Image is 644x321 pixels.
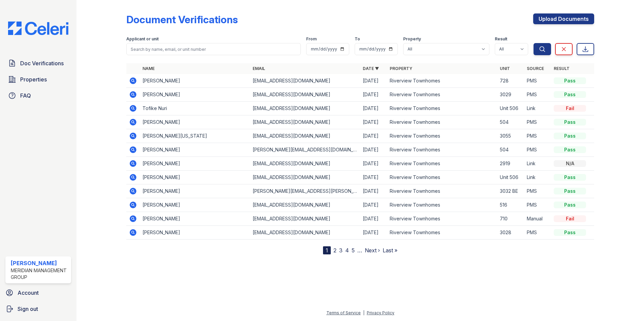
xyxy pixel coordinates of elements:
td: [PERSON_NAME] [140,88,250,102]
a: Next › [365,247,380,254]
label: Result [495,36,507,42]
td: Unit 506 [497,171,524,184]
td: Link [524,157,551,171]
div: Pass [554,146,586,153]
td: Riverview Townhomes [387,115,497,129]
a: Result [554,66,570,71]
div: Pass [554,119,586,126]
td: 504 [497,115,524,129]
td: [DATE] [360,226,387,240]
td: [PERSON_NAME] [140,184,250,198]
td: [PERSON_NAME] [140,198,250,212]
a: 2 [333,247,336,254]
td: Riverview Townhomes [387,143,497,157]
td: PMS [524,226,551,240]
td: [EMAIL_ADDRESS][DOMAIN_NAME] [250,171,360,184]
td: [DATE] [360,74,387,88]
span: Doc Verifications [20,59,64,67]
td: 3028 [497,226,524,240]
td: 3032 BE [497,184,524,198]
td: Riverview Townhomes [387,157,497,171]
td: Unit 506 [497,102,524,115]
a: Sign out [3,302,74,316]
td: [EMAIL_ADDRESS][DOMAIN_NAME] [250,74,360,88]
td: [DATE] [360,102,387,115]
span: Account [18,289,39,297]
td: [DATE] [360,184,387,198]
td: 710 [497,212,524,226]
a: Name [142,66,155,71]
td: [EMAIL_ADDRESS][DOMAIN_NAME] [250,212,360,226]
label: Property [403,36,421,42]
td: Riverview Townhomes [387,88,497,102]
td: Link [524,171,551,184]
span: Sign out [18,305,38,313]
a: 5 [352,247,355,254]
a: Email [253,66,265,71]
td: [DATE] [360,115,387,129]
td: Tofike Nuri [140,102,250,115]
a: Last » [383,247,397,254]
td: [EMAIL_ADDRESS][DOMAIN_NAME] [250,115,360,129]
td: 516 [497,198,524,212]
td: [DATE] [360,88,387,102]
a: Doc Verifications [5,57,71,70]
img: CE_Logo_Blue-a8612792a0a2168367f1c8372b55b34899dd931a85d93a1a3d3e32e68fde9ad4.png [3,22,74,35]
td: PMS [524,115,551,129]
div: 1 [323,246,331,254]
td: Riverview Townhomes [387,129,497,143]
div: | [363,310,364,315]
div: Pass [554,174,586,181]
div: Pass [554,229,586,236]
label: Applicant or unit [126,36,159,42]
a: Unit [500,66,510,71]
div: N/A [554,160,586,167]
td: PMS [524,143,551,157]
td: 3055 [497,129,524,143]
a: Properties [5,73,71,86]
td: [EMAIL_ADDRESS][DOMAIN_NAME] [250,102,360,115]
td: PMS [524,129,551,143]
td: [DATE] [360,157,387,171]
div: Pass [554,133,586,139]
td: [DATE] [360,143,387,157]
a: 3 [339,247,343,254]
div: Pass [554,202,586,208]
td: Riverview Townhomes [387,212,497,226]
a: FAQ [5,89,71,102]
td: [PERSON_NAME] [140,171,250,184]
div: Pass [554,91,586,98]
div: [PERSON_NAME] [11,259,68,267]
div: Fail [554,215,586,222]
td: [PERSON_NAME] [140,212,250,226]
td: Riverview Townhomes [387,184,497,198]
a: Terms of Service [326,310,361,315]
td: [EMAIL_ADDRESS][DOMAIN_NAME] [250,88,360,102]
label: From [306,36,317,42]
td: Riverview Townhomes [387,74,497,88]
span: FAQ [20,92,31,100]
span: Properties [20,75,47,83]
td: Riverview Townhomes [387,226,497,240]
td: [PERSON_NAME][EMAIL_ADDRESS][PERSON_NAME][DOMAIN_NAME] [250,184,360,198]
div: Fail [554,105,586,112]
td: [PERSON_NAME][EMAIL_ADDRESS][DOMAIN_NAME] [250,143,360,157]
a: Source [527,66,544,71]
td: [PERSON_NAME][US_STATE] [140,129,250,143]
td: Link [524,102,551,115]
td: [PERSON_NAME] [140,157,250,171]
td: [DATE] [360,198,387,212]
div: Pass [554,188,586,194]
td: [DATE] [360,212,387,226]
td: 504 [497,143,524,157]
td: PMS [524,88,551,102]
td: PMS [524,184,551,198]
td: [EMAIL_ADDRESS][DOMAIN_NAME] [250,157,360,171]
td: Riverview Townhomes [387,171,497,184]
td: 3029 [497,88,524,102]
div: Document Verifications [126,13,238,26]
td: [EMAIL_ADDRESS][DOMAIN_NAME] [250,198,360,212]
td: [PERSON_NAME] [140,143,250,157]
td: [EMAIL_ADDRESS][DOMAIN_NAME] [250,129,360,143]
